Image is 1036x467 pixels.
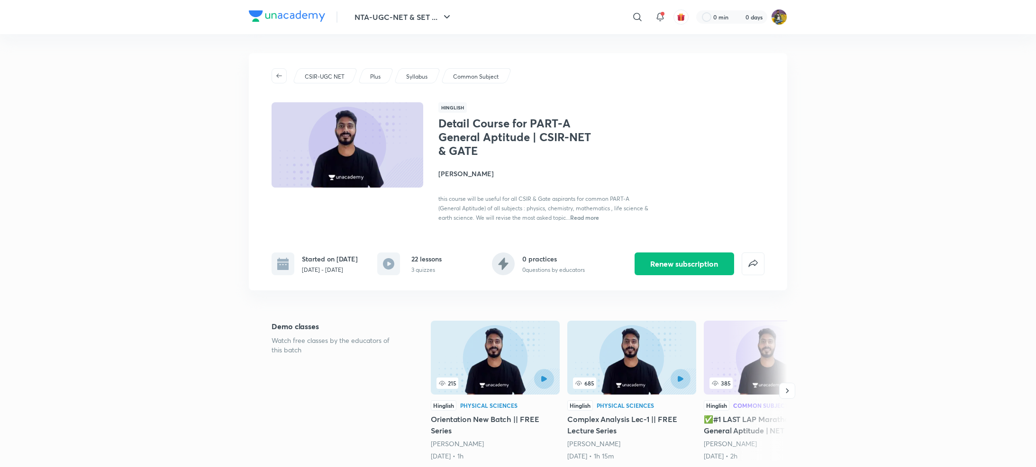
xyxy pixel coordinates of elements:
[567,400,593,411] div: Hinglish
[302,266,358,274] p: [DATE] - [DATE]
[673,9,689,25] button: avatar
[597,403,654,408] div: Physical Sciences
[677,13,685,21] img: avatar
[567,321,696,461] a: 685HinglishPhysical SciencesComplex Analysis Lec-1 || FREE Lecture Series[PERSON_NAME][DATE] • 1h...
[704,451,833,461] div: 25th Jul • 2h
[349,8,458,27] button: NTA-UGC-NET & SET ...
[436,377,458,389] span: 215
[742,252,764,275] button: false
[370,72,381,81] p: Plus
[431,400,456,411] div: Hinglish
[453,72,499,81] p: Common Subject
[272,336,400,355] p: Watch free classes by the educators of this batch
[438,195,648,221] span: this course will be useful for all CSIR & Gate aspirants for common PART-A (General Aptitude) of ...
[431,439,560,449] div: Shanu Arora
[438,169,651,179] h4: [PERSON_NAME]
[431,413,560,436] h5: Orientation New Batch || FREE Series
[567,451,696,461] div: 22nd May • 1h 15m
[704,321,833,461] a: 385HinglishCommon Subject✅#1 LAST LAP Marathons for General Aptitude | NET 2025[PERSON_NAME][DATE...
[431,451,560,461] div: 6th Jun • 1h
[573,377,596,389] span: 685
[460,403,518,408] div: Physical Sciences
[369,72,382,81] a: Plus
[411,254,442,264] h6: 22 lessons
[704,439,757,448] a: [PERSON_NAME]
[249,10,325,24] a: Company Logo
[567,321,696,461] a: Complex Analysis Lec-1 || FREE Lecture Series
[438,102,467,113] span: Hinglish
[704,439,833,449] div: Shanu Arora
[406,72,427,81] p: Syllabus
[567,413,696,436] h5: Complex Analysis Lec-1 || FREE Lecture Series
[405,72,429,81] a: Syllabus
[635,252,734,275] button: Renew subscription
[302,254,358,264] h6: Started on [DATE]
[431,321,560,461] a: Orientation New Batch || FREE Series
[709,377,733,389] span: 385
[570,214,599,221] span: Read more
[734,12,744,22] img: streak
[411,266,442,274] p: 3 quizzes
[704,321,833,461] a: ✅#1 LAST LAP Marathons for General Aptitude | NET 2025
[431,439,484,448] a: [PERSON_NAME]
[305,72,345,81] p: CSIR-UGC NET
[438,117,593,157] h1: Detail Course for PART-A General Aptitude | CSIR-NET & GATE
[249,10,325,22] img: Company Logo
[704,400,729,411] div: Hinglish
[270,101,425,189] img: Thumbnail
[771,9,787,25] img: sajan k
[567,439,696,449] div: Shanu Arora
[522,266,585,274] p: 0 questions by educators
[567,439,620,448] a: [PERSON_NAME]
[303,72,346,81] a: CSIR-UGC NET
[704,413,833,436] h5: ✅#1 LAST LAP Marathons for General Aptitude | NET 2025
[431,321,560,461] a: 215HinglishPhysical SciencesOrientation New Batch || FREE Series[PERSON_NAME][DATE] • 1h
[272,321,400,332] h5: Demo classes
[522,254,585,264] h6: 0 practices
[452,72,500,81] a: Common Subject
